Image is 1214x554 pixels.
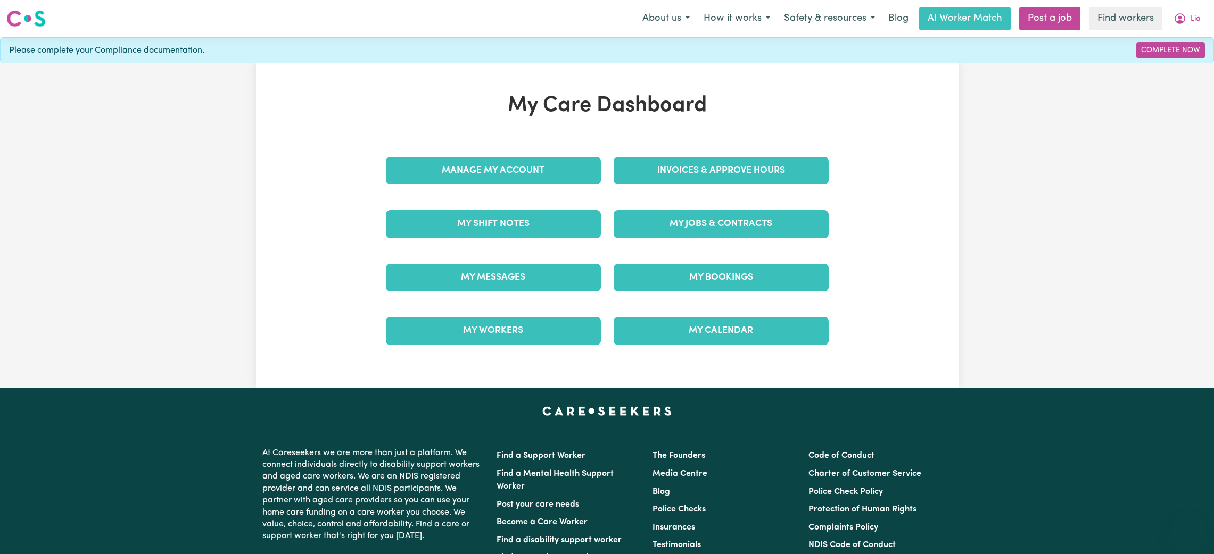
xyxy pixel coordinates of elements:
a: Police Check Policy [808,488,883,496]
button: About us [635,7,697,30]
a: Find a Mental Health Support Worker [497,469,614,491]
img: Careseekers logo [6,9,46,28]
a: Code of Conduct [808,451,874,460]
a: The Founders [653,451,705,460]
a: Post your care needs [497,500,579,509]
a: My Jobs & Contracts [614,210,829,238]
a: Blog [653,488,670,496]
button: Safety & resources [777,7,882,30]
a: Police Checks [653,505,706,514]
span: Lia [1191,13,1201,25]
a: Complaints Policy [808,523,878,532]
a: Find a disability support worker [497,536,622,544]
a: Media Centre [653,469,707,478]
a: Careseekers logo [6,6,46,31]
a: My Shift Notes [386,210,601,238]
iframe: Button to launch messaging window, conversation in progress [1171,511,1205,545]
a: My Messages [386,264,601,291]
a: Complete Now [1136,42,1205,58]
a: Post a job [1019,7,1080,30]
a: Blog [882,7,915,30]
a: My Calendar [614,317,829,345]
a: NDIS Code of Conduct [808,541,896,549]
a: Charter of Customer Service [808,469,921,478]
button: My Account [1167,7,1208,30]
a: Invoices & Approve Hours [614,157,829,184]
a: Protection of Human Rights [808,505,916,514]
a: Find workers [1089,7,1162,30]
a: My Bookings [614,264,829,291]
span: Please complete your Compliance documentation. [9,44,204,57]
a: Manage My Account [386,157,601,184]
a: Insurances [653,523,695,532]
p: At Careseekers we are more than just a platform. We connect individuals directly to disability su... [262,443,484,547]
a: My Workers [386,317,601,345]
a: Testimonials [653,541,701,549]
button: How it works [697,7,777,30]
a: Become a Care Worker [497,518,588,526]
a: AI Worker Match [919,7,1011,30]
h1: My Care Dashboard [379,93,835,119]
a: Careseekers home page [542,407,672,415]
a: Find a Support Worker [497,451,585,460]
